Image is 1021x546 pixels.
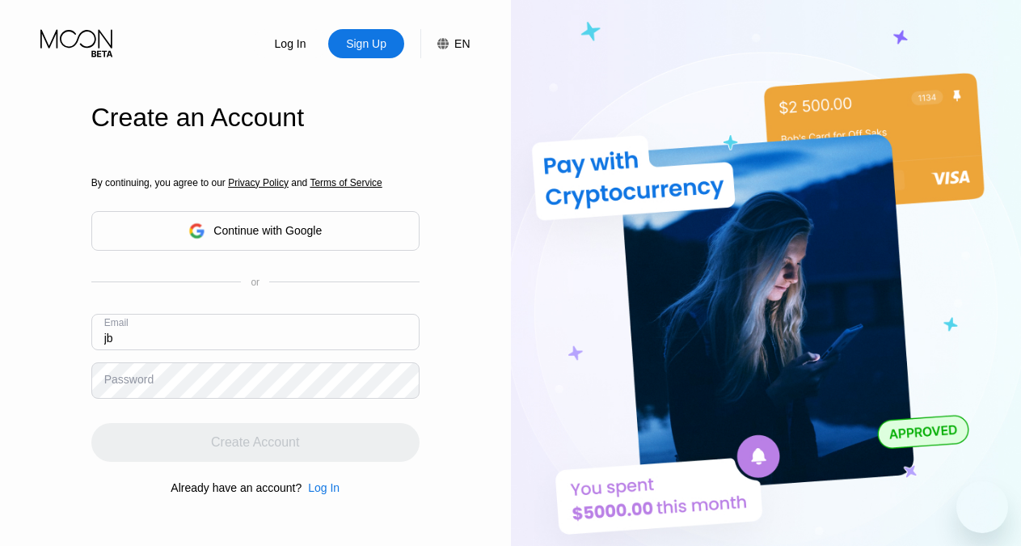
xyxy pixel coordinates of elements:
div: Already have an account? [171,481,302,494]
div: Continue with Google [91,211,420,251]
div: Email [104,317,129,328]
iframe: Button to launch messaging window [956,481,1008,533]
div: By continuing, you agree to our [91,177,420,188]
div: EN [454,37,470,50]
div: Sign Up [344,36,388,52]
div: Log In [273,36,308,52]
div: Password [104,373,154,386]
div: EN [420,29,470,58]
span: Terms of Service [310,177,382,188]
span: and [289,177,310,188]
div: Log In [308,481,340,494]
div: Sign Up [328,29,404,58]
div: Log In [252,29,328,58]
div: or [251,277,259,288]
div: Create an Account [91,103,420,133]
div: Log In [302,481,340,494]
div: Continue with Google [213,224,322,237]
span: Privacy Policy [228,177,289,188]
